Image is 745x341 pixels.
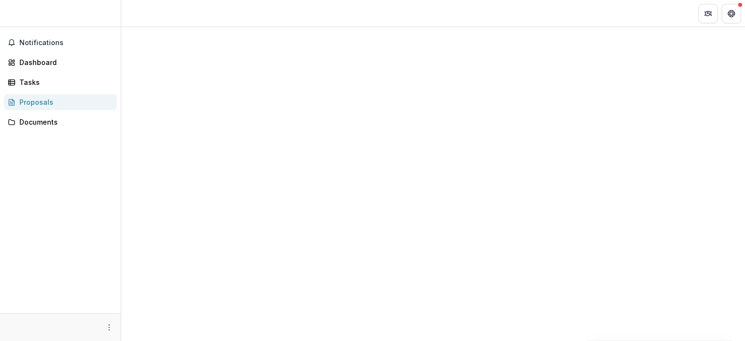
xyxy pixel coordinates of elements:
button: Get Help [722,4,741,23]
a: Dashboard [4,54,117,70]
button: Partners [698,4,718,23]
a: Proposals [4,94,117,110]
div: Proposals [19,97,109,107]
div: Dashboard [19,57,109,67]
a: Documents [4,114,117,130]
div: Tasks [19,77,109,87]
button: Notifications [4,35,117,50]
button: More [103,322,115,333]
div: Documents [19,117,109,127]
span: Notifications [19,39,113,47]
a: Tasks [4,74,117,90]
